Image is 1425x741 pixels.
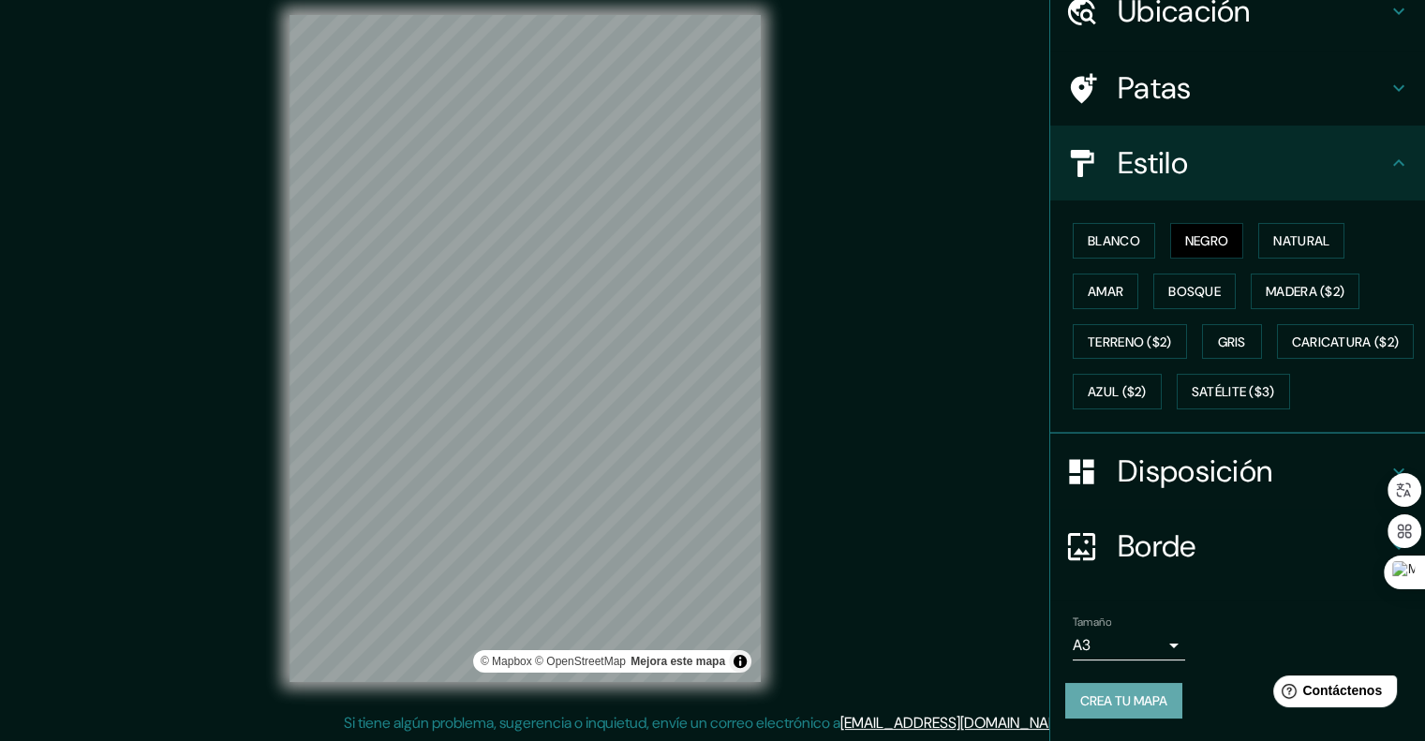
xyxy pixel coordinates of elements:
a: [EMAIL_ADDRESS][DOMAIN_NAME] [840,713,1072,733]
font: Madera ($2) [1266,283,1344,300]
font: Tamaño [1073,615,1111,630]
font: Caricatura ($2) [1292,333,1400,350]
button: Bosque [1153,274,1236,309]
a: Mapbox [481,655,532,668]
button: Madera ($2) [1251,274,1359,309]
a: Mapa de OpenStreet [535,655,626,668]
button: Caricatura ($2) [1277,324,1415,360]
font: A3 [1073,635,1091,655]
button: Crea tu mapa [1065,683,1182,719]
canvas: Mapa [289,15,761,682]
div: Disposición [1050,434,1425,509]
font: Azul ($2) [1088,384,1147,401]
font: Blanco [1088,232,1140,249]
font: © Mapbox [481,655,532,668]
font: Gris [1218,333,1246,350]
div: Estilo [1050,126,1425,200]
div: Patas [1050,51,1425,126]
button: Negro [1170,223,1244,259]
font: Crea tu mapa [1080,692,1167,709]
font: Bosque [1168,283,1221,300]
button: Blanco [1073,223,1155,259]
font: © OpenStreetMap [535,655,626,668]
div: Borde [1050,509,1425,584]
button: Activar o desactivar atribución [729,650,751,673]
font: Disposición [1118,452,1272,491]
button: Terreno ($2) [1073,324,1187,360]
font: Mejora este mapa [631,655,725,668]
button: Satélite ($3) [1177,374,1290,409]
font: Si tiene algún problema, sugerencia o inquietud, envíe un correo electrónico a [344,713,840,733]
button: Natural [1258,223,1344,259]
font: Estilo [1118,143,1188,183]
a: Map feedback [631,655,725,668]
button: Azul ($2) [1073,374,1162,409]
font: Patas [1118,68,1192,108]
iframe: Lanzador de widgets de ayuda [1258,668,1404,720]
font: Natural [1273,232,1329,249]
font: Negro [1185,232,1229,249]
font: Borde [1118,526,1196,566]
font: Amar [1088,283,1123,300]
button: Amar [1073,274,1138,309]
font: Terreno ($2) [1088,333,1172,350]
div: A3 [1073,630,1185,660]
button: Gris [1202,324,1262,360]
font: Satélite ($3) [1192,384,1275,401]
